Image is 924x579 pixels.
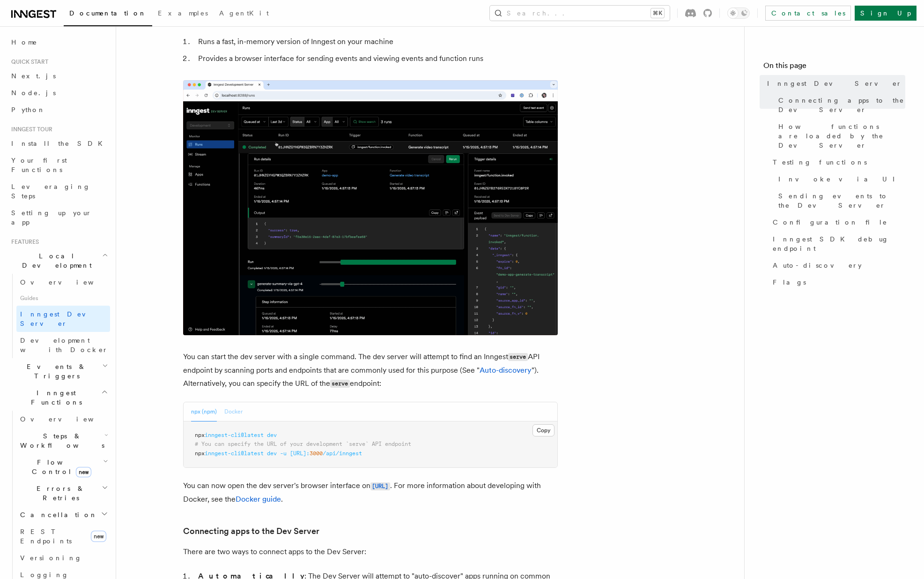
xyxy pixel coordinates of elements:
[775,188,905,214] a: Sending events to the Dev Server
[310,450,323,457] span: 3000
[480,366,532,375] a: Auto-discovery
[7,84,110,101] a: Node.js
[651,8,664,18] kbd: ⌘K
[20,337,108,353] span: Development with Docker
[7,126,52,133] span: Inngest tour
[11,183,90,200] span: Leveraging Steps
[7,362,102,381] span: Events & Triggers
[370,482,390,490] code: [URL]
[7,152,110,178] a: Your first Functions
[773,261,862,270] span: Auto-discovery
[16,510,97,519] span: Cancellation
[773,278,806,287] span: Flags
[330,380,350,388] code: serve
[195,35,558,48] li: Runs a fast, in-memory version of Inngest on your machine
[370,481,390,490] a: [URL]
[727,8,750,19] button: Toggle dark mode
[191,402,217,421] button: npx (npm)
[11,157,67,173] span: Your first Functions
[69,9,147,17] span: Documentation
[765,6,851,21] a: Contact sales
[183,479,558,506] p: You can now open the dev server's browser interface on . For more information about developing wi...
[532,424,554,436] button: Copy
[16,274,110,291] a: Overview
[20,278,117,286] span: Overview
[769,257,905,274] a: Auto-discovery
[16,523,110,549] a: REST Endpointsnew
[16,458,103,476] span: Flow Control
[224,402,243,421] button: Docker
[20,571,69,579] span: Logging
[775,92,905,118] a: Connecting apps to the Dev Server
[778,122,905,150] span: How functions are loaded by the Dev Server
[219,9,269,17] span: AgentKit
[20,554,82,562] span: Versioning
[7,135,110,152] a: Install the SDK
[195,52,558,65] li: Provides a browser interface for sending events and viewing events and function runs
[323,450,362,457] span: /api/inngest
[183,545,558,558] p: There are two ways to connect apps to the Dev Server:
[773,218,887,227] span: Configuration file
[91,531,106,542] span: new
[778,96,905,114] span: Connecting apps to the Dev Server
[7,178,110,204] a: Leveraging Steps
[11,72,56,80] span: Next.js
[76,467,91,477] span: new
[16,332,110,358] a: Development with Docker
[490,6,670,21] button: Search...⌘K
[769,214,905,231] a: Configuration file
[183,80,558,335] img: Dev Server Demo
[152,3,214,25] a: Examples
[16,549,110,566] a: Versioning
[11,38,37,47] span: Home
[16,428,110,454] button: Steps & Workflows
[16,306,110,332] a: Inngest Dev Server
[280,450,287,457] span: -u
[775,171,905,188] a: Invoke via UI
[769,231,905,257] a: Inngest SDK debug endpoint
[7,274,110,358] div: Local Development
[20,310,100,327] span: Inngest Dev Server
[767,79,902,88] span: Inngest Dev Server
[7,34,110,51] a: Home
[11,209,92,226] span: Setting up your app
[7,204,110,231] a: Setting up your app
[20,528,72,545] span: REST Endpoints
[16,431,104,450] span: Steps & Workflows
[20,415,117,423] span: Overview
[16,291,110,306] span: Guides
[763,75,905,92] a: Inngest Dev Server
[16,454,110,480] button: Flow Controlnew
[7,358,110,384] button: Events & Triggers
[158,9,208,17] span: Examples
[195,441,411,447] span: # You can specify the URL of your development `serve` API endpoint
[7,68,110,84] a: Next.js
[11,140,108,147] span: Install the SDK
[7,251,102,270] span: Local Development
[763,60,905,75] h4: On this page
[16,484,102,503] span: Errors & Retries
[775,118,905,154] a: How functions are loaded by the Dev Server
[267,450,277,457] span: dev
[778,191,905,210] span: Sending events to the Dev Server
[7,388,101,407] span: Inngest Functions
[7,101,110,118] a: Python
[16,411,110,428] a: Overview
[769,154,905,171] a: Testing functions
[7,58,48,66] span: Quick start
[195,432,205,438] span: npx
[236,495,281,504] a: Docker guide
[16,506,110,523] button: Cancellation
[11,106,45,113] span: Python
[773,158,867,167] span: Testing functions
[778,174,903,184] span: Invoke via UI
[290,450,310,457] span: [URL]:
[195,450,205,457] span: npx
[64,3,152,26] a: Documentation
[267,432,277,438] span: dev
[773,234,905,253] span: Inngest SDK debug endpoint
[7,238,39,246] span: Features
[7,384,110,411] button: Inngest Functions
[7,248,110,274] button: Local Development
[205,432,264,438] span: inngest-cli@latest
